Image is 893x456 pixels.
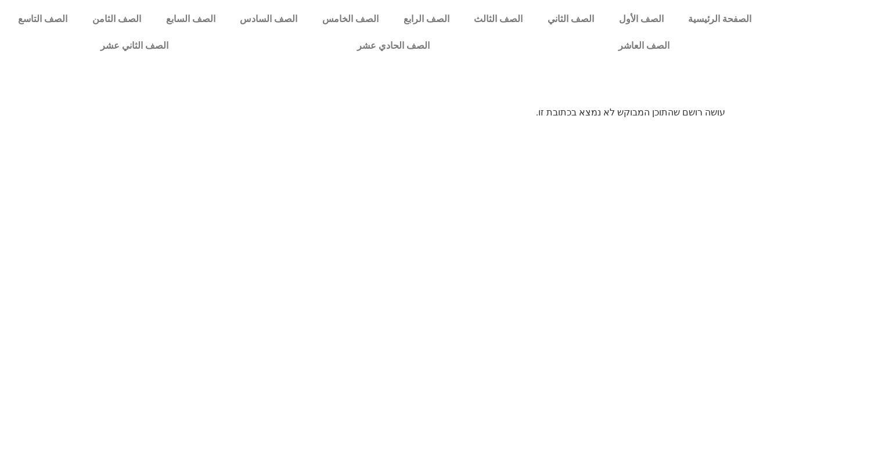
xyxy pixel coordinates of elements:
[310,6,391,32] a: الصف الخامس
[168,106,725,120] p: עושה רושם שהתוכן המבוקש לא נמצא בכתובת זו.
[228,6,310,32] a: الصف السادس
[80,6,154,32] a: الصف الثامن
[606,6,676,32] a: الصف الأول
[524,32,764,59] a: الصف العاشر
[6,32,262,59] a: الصف الثاني عشر
[535,6,607,32] a: الصف الثاني
[153,6,228,32] a: الصف السابع
[391,6,462,32] a: الصف الرابع
[462,6,535,32] a: الصف الثالث
[262,32,524,59] a: الصف الحادي عشر
[6,6,80,32] a: الصف التاسع
[676,6,764,32] a: الصفحة الرئيسية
